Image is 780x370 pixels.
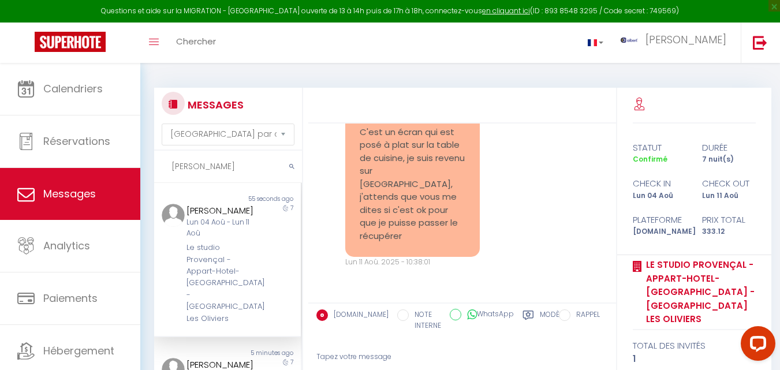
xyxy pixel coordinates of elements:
[186,217,257,239] div: Lun 04 Aoû - Lun 11 Aoû
[43,238,90,253] span: Analytics
[694,154,763,165] div: 7 nuit(s)
[167,23,225,63] a: Chercher
[290,358,293,367] span: 7
[694,177,763,190] div: check out
[360,126,465,243] pre: C'est un écran qui est posé à plat sur la table de cuisine, je suis revenu sur [GEOGRAPHIC_DATA],...
[409,309,441,331] label: NOTE INTERNE
[345,257,480,268] div: Lun 11 Aoû. 2025 - 10:38:01
[162,204,185,227] img: ...
[633,352,756,366] div: 1
[43,291,98,305] span: Paiements
[43,186,96,201] span: Messages
[290,204,293,212] span: 7
[482,6,530,16] a: en cliquant ici
[185,92,244,118] h3: MESSAGES
[43,134,110,148] span: Réservations
[625,213,694,227] div: Plateforme
[625,190,694,201] div: Lun 04 Aoû
[625,226,694,237] div: [DOMAIN_NAME]
[43,81,103,96] span: Calendriers
[694,213,763,227] div: Prix total
[732,322,780,370] iframe: LiveChat chat widget
[621,38,638,43] img: ...
[176,35,216,47] span: Chercher
[186,242,257,324] div: Le studio Provençal - Appart-Hotel-[GEOGRAPHIC_DATA] - [GEOGRAPHIC_DATA] Les Oliviers
[154,151,302,183] input: Rechercher un mot clé
[461,309,514,322] label: WhatsApp
[694,190,763,201] div: Lun 11 Aoû
[694,141,763,155] div: durée
[227,349,301,358] div: 5 minutes ago
[612,23,741,63] a: ... [PERSON_NAME]
[645,32,726,47] span: [PERSON_NAME]
[186,204,257,218] div: [PERSON_NAME]
[625,177,694,190] div: check in
[570,309,600,322] label: RAPPEL
[35,32,106,52] img: Super Booking
[633,154,667,164] span: Confirmé
[753,35,767,50] img: logout
[642,258,756,326] a: Le studio Provençal - Appart-Hotel-[GEOGRAPHIC_DATA] - [GEOGRAPHIC_DATA] Les Oliviers
[43,343,114,358] span: Hébergement
[694,226,763,237] div: 333.12
[227,195,301,204] div: 55 seconds ago
[328,309,389,322] label: [DOMAIN_NAME]
[540,309,570,333] label: Modèles
[633,339,756,353] div: total des invités
[625,141,694,155] div: statut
